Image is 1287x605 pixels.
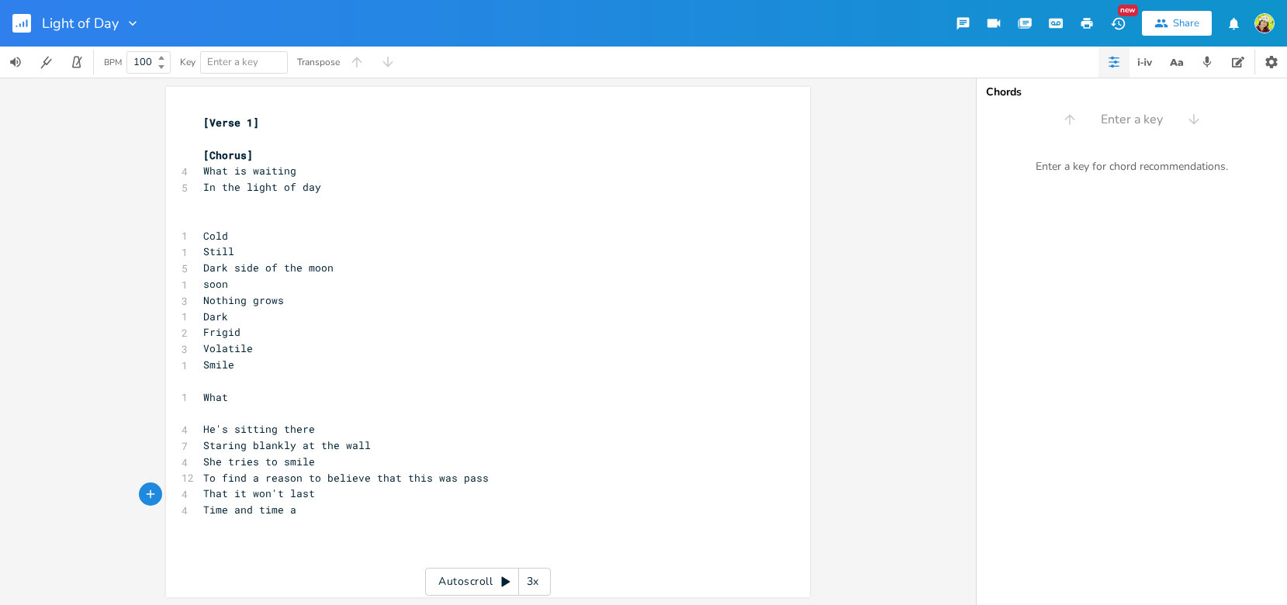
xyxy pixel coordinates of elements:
span: Smile [203,358,234,372]
span: Dark [203,309,228,323]
span: Nothing grows [203,293,284,307]
div: BPM [104,58,122,67]
span: Enter a key [207,55,258,69]
span: Enter a key [1101,111,1163,129]
span: Dark side of the moon [203,261,334,275]
div: Chords [986,87,1278,98]
span: He's sitting there [203,422,315,436]
div: 3x [519,568,547,596]
span: She tries to smile [203,455,315,468]
span: Still [203,244,234,258]
span: Time and time a [203,503,296,517]
button: Share [1142,11,1212,36]
span: [Verse 1] [203,116,259,130]
div: New [1118,5,1138,16]
span: Light of Day [42,16,119,30]
img: Tara Henton Music [1254,13,1275,33]
span: Volatile [203,341,253,355]
div: Share [1173,16,1199,30]
div: Key [180,57,195,67]
span: Staring blankly at the wall [203,438,371,452]
span: [Chorus] [203,148,253,162]
span: soon [203,277,228,291]
div: Enter a key for chord recommendations. [977,150,1287,183]
div: Autoscroll [425,568,551,596]
span: What [203,390,228,404]
span: Cold [203,229,228,243]
button: New [1102,9,1133,37]
span: That it won't last [203,486,315,500]
span: To find a reason to believe that this was pass [203,471,489,485]
div: Transpose [297,57,340,67]
span: Frigid [203,325,240,339]
span: In the light of day [203,180,321,194]
span: What is waiting [203,164,296,178]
